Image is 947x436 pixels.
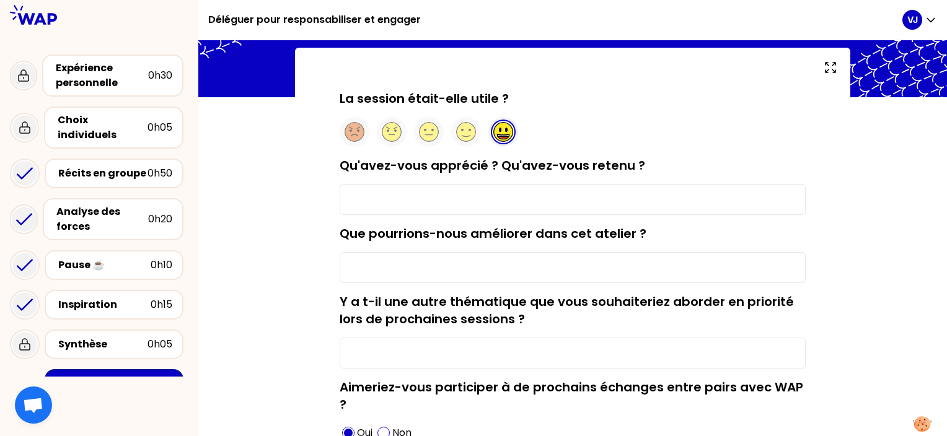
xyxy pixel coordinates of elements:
[58,297,151,312] div: Inspiration
[58,337,148,352] div: Synthèse
[148,68,172,83] div: 0h30
[15,386,52,424] div: Ouvrir le chat
[58,258,151,272] div: Pause ☕️
[56,204,148,234] div: Analyse des forces
[148,120,172,135] div: 0h05
[907,14,918,26] p: VJ
[151,258,172,272] div: 0h10
[58,166,148,181] div: Récits en groupe
[151,297,172,312] div: 0h15
[148,166,172,181] div: 0h50
[340,378,803,413] label: Aimeriez-vous participer à de prochains échanges entre pairs avec WAP ?
[902,10,937,30] button: VJ
[56,61,148,90] div: Expérience personnelle
[148,212,172,227] div: 0h20
[340,90,509,107] label: La session était-elle utile ?
[148,337,172,352] div: 0h05
[340,293,794,328] label: Y a t-il une autre thématique que vous souhaiteriez aborder en priorité lors de prochaines sessio...
[340,157,645,174] label: Qu'avez-vous apprécié ? Qu'avez-vous retenu ?
[58,375,172,390] div: Evaluer
[58,113,148,142] div: Choix individuels
[340,225,646,242] label: Que pourrions-nous améliorer dans cet atelier ?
